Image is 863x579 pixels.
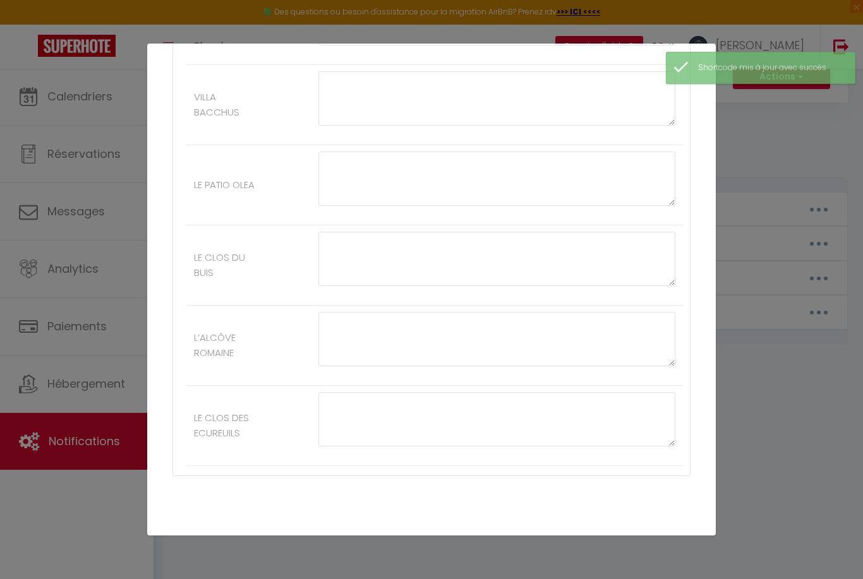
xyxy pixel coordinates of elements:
div: Shortcode mis à jour avec succès [698,62,842,74]
label: VILLA BACCHUS [194,90,260,119]
label: LE PATIO OLEA [194,177,255,193]
label: LE CLOS DES ECUREUILS [194,410,260,440]
label: LE CLOS DU BUIS [194,250,260,280]
label: L’ALCÔVE ROMAINE [194,330,260,360]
